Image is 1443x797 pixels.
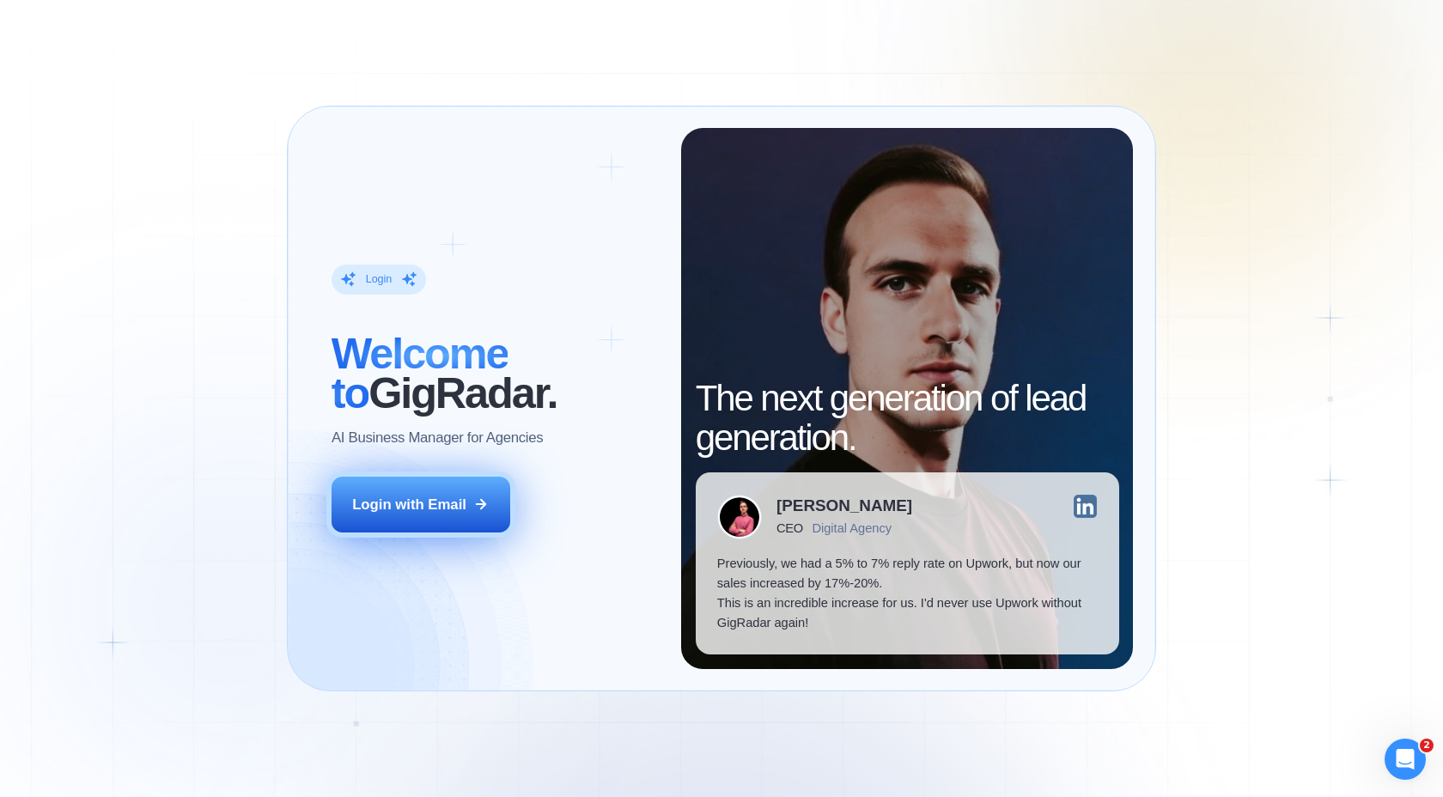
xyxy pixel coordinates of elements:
[332,477,510,532] button: Login with Email
[1420,739,1434,752] span: 2
[696,379,1119,458] h2: The next generation of lead generation.
[717,554,1098,633] p: Previously, we had a 5% to 7% reply rate on Upwork, but now our sales increased by 17%-20%. This ...
[366,272,393,287] div: Login
[776,521,803,536] div: CEO
[332,329,508,417] span: Welcome to
[1385,739,1426,780] iframe: Intercom live chat
[332,334,660,413] h2: ‍ GigRadar.
[352,495,466,514] div: Login with Email
[776,498,912,514] div: [PERSON_NAME]
[812,521,892,536] div: Digital Agency
[332,428,543,447] p: AI Business Manager for Agencies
